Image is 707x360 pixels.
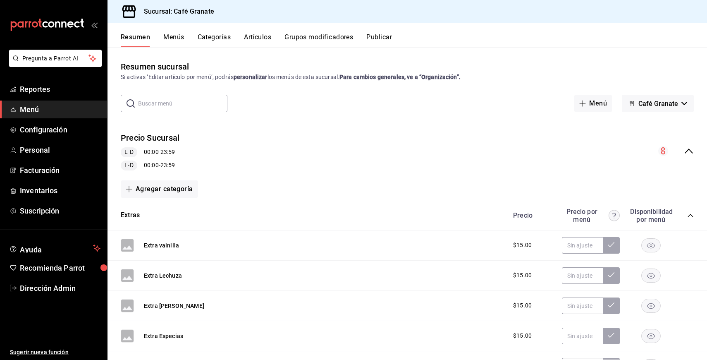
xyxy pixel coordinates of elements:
[562,237,603,254] input: Sin ajuste
[121,180,198,198] button: Agregar categoría
[6,60,102,69] a: Pregunta a Parrot AI
[234,74,268,80] strong: personalizar
[91,22,98,28] button: open_drawer_menu
[121,73,694,82] div: Si activas ‘Editar artículo por menú’, podrás los menús de esta sucursal.
[513,241,532,250] span: $15.00
[339,74,461,80] strong: Para cambios generales, ve a “Organización”.
[138,95,227,112] input: Buscar menú
[107,125,707,177] div: collapse-menu-row
[20,185,100,196] span: Inventarios
[144,241,179,250] button: Extra vainilla
[198,33,231,47] button: Categorías
[20,84,100,95] span: Reportes
[9,50,102,67] button: Pregunta a Parrot AI
[163,33,184,47] button: Menús
[562,328,603,344] input: Sin ajuste
[562,298,603,314] input: Sin ajuste
[622,95,694,112] button: Café Granate
[20,283,100,294] span: Dirección Admin
[121,211,140,220] button: Extras
[20,144,100,156] span: Personal
[562,267,603,284] input: Sin ajuste
[20,205,100,216] span: Suscripción
[144,271,182,280] button: Extra Lechuza
[121,161,179,170] div: 00:00 - 23:59
[121,161,136,170] span: L-D
[562,208,620,223] div: Precio por menú
[505,211,558,219] div: Precio
[284,33,353,47] button: Grupos modificadores
[20,104,100,115] span: Menú
[513,331,532,340] span: $15.00
[121,132,179,144] button: Precio Sucursal
[630,208,671,223] div: Disponibilidad por menú
[20,262,100,274] span: Recomienda Parrot
[513,271,532,280] span: $15.00
[144,332,183,340] button: Extra Especias
[121,148,136,156] span: L-D
[22,54,89,63] span: Pregunta a Parrot AI
[638,100,678,108] span: Café Granate
[121,60,189,73] div: Resumen sucursal
[574,95,612,112] button: Menú
[513,301,532,310] span: $15.00
[20,124,100,135] span: Configuración
[121,33,150,47] button: Resumen
[244,33,271,47] button: Artículos
[10,348,100,357] span: Sugerir nueva función
[144,302,204,310] button: Extra [PERSON_NAME]
[121,33,707,47] div: navigation tabs
[366,33,392,47] button: Publicar
[121,147,179,157] div: 00:00 - 23:59
[20,243,90,253] span: Ayuda
[137,7,214,17] h3: Sucursal: Café Granate
[20,165,100,176] span: Facturación
[687,212,694,219] button: collapse-category-row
